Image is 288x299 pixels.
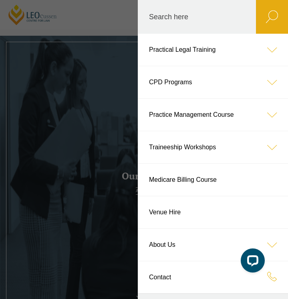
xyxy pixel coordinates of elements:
[138,99,288,131] a: Practice Management Course
[138,196,288,228] a: Venue Hire
[138,229,288,261] a: About Us
[138,164,288,196] a: Medicare Billing Course
[234,245,268,279] iframe: LiveChat chat widget
[138,34,288,66] a: Practical Legal Training
[138,261,288,293] a: Contact
[138,131,288,163] a: Traineeship Workshops
[138,66,288,98] a: CPD Programs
